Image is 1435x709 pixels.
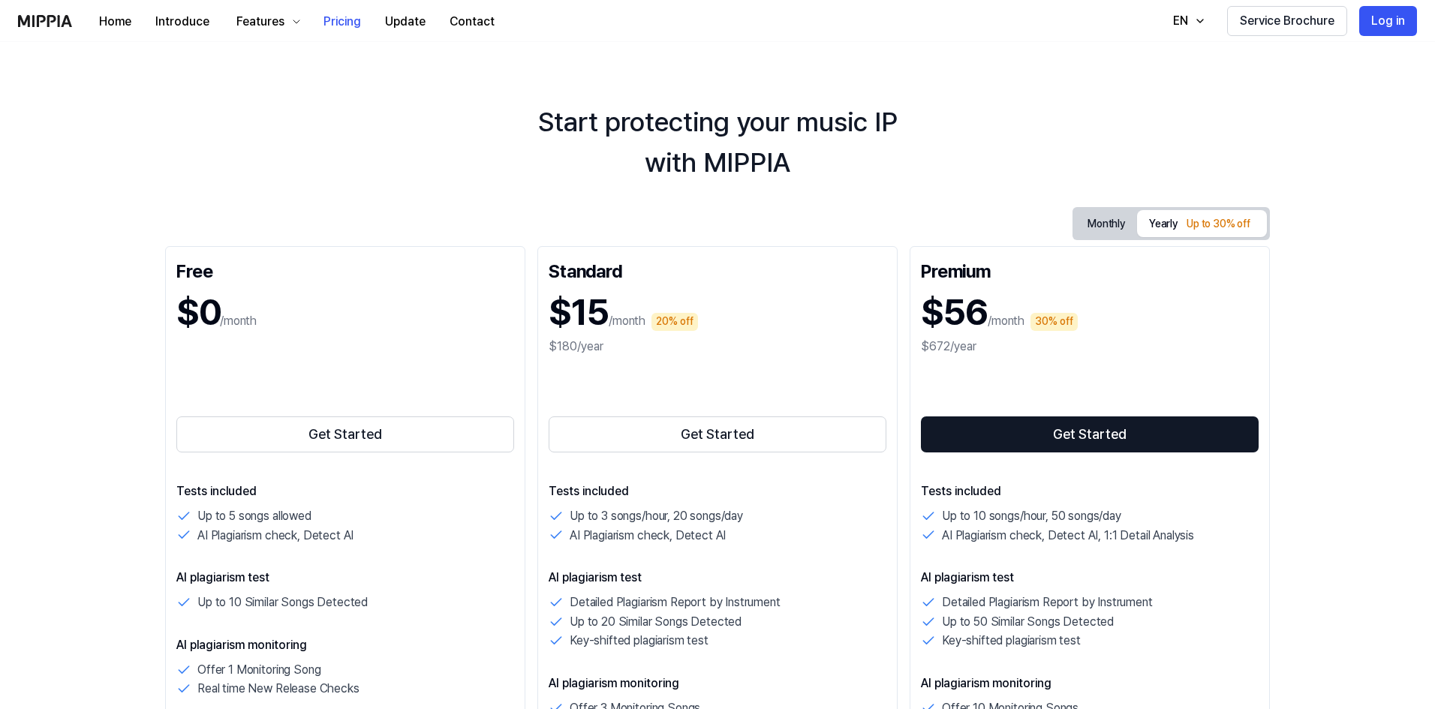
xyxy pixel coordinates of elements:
[921,482,1259,500] p: Tests included
[988,312,1024,330] p: /month
[176,287,220,338] h1: $0
[1075,212,1137,236] button: Monthly
[942,526,1194,545] p: AI Plagiarism check, Detect AI, 1:1 Detail Analysis
[570,612,742,632] p: Up to 20 Similar Songs Detected
[1182,215,1255,233] div: Up to 30% off
[1137,210,1267,237] button: Yearly
[197,679,360,698] p: Real time New Release Checks
[549,482,886,500] p: Tests included
[1227,6,1347,36] button: Service Brochure
[197,593,368,612] p: Up to 10 Similar Songs Detected
[549,287,609,338] h1: $15
[1170,12,1191,30] div: EN
[1359,6,1417,36] button: Log in
[549,413,886,455] a: Get Started
[176,636,514,654] p: AI plagiarism monitoring
[921,413,1259,455] a: Get Started
[609,312,645,330] p: /month
[143,7,221,37] button: Introduce
[651,313,698,331] div: 20% off
[942,506,1121,526] p: Up to 10 songs/hour, 50 songs/day
[570,593,781,612] p: Detailed Plagiarism Report by Instrument
[570,526,726,545] p: AI Plagiarism check, Detect AI
[221,7,311,37] button: Features
[921,674,1259,692] p: AI plagiarism monitoring
[921,287,988,338] h1: $56
[197,660,320,680] p: Offer 1 Monitoring Song
[176,416,514,452] button: Get Started
[549,257,886,281] div: Standard
[570,631,708,650] p: Key-shifted plagiarism test
[311,1,373,42] a: Pricing
[570,506,743,526] p: Up to 3 songs/hour, 20 songs/day
[921,569,1259,587] p: AI plagiarism test
[176,257,514,281] div: Free
[176,413,514,455] a: Get Started
[549,569,886,587] p: AI plagiarism test
[1030,313,1078,331] div: 30% off
[18,15,72,27] img: logo
[373,7,438,37] button: Update
[233,13,287,31] div: Features
[549,416,886,452] button: Get Started
[921,338,1259,356] div: $672/year
[921,416,1259,452] button: Get Started
[311,7,373,37] button: Pricing
[176,482,514,500] p: Tests included
[176,569,514,587] p: AI plagiarism test
[942,593,1153,612] p: Detailed Plagiarism Report by Instrument
[921,257,1259,281] div: Premium
[1158,6,1215,36] button: EN
[197,506,311,526] p: Up to 5 songs allowed
[373,1,438,42] a: Update
[197,526,353,545] p: AI Plagiarism check, Detect AI
[438,7,507,37] button: Contact
[549,674,886,692] p: AI plagiarism monitoring
[220,312,257,330] p: /month
[942,612,1114,632] p: Up to 50 Similar Songs Detected
[549,338,886,356] div: $180/year
[87,7,143,37] button: Home
[942,631,1081,650] p: Key-shifted plagiarism test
